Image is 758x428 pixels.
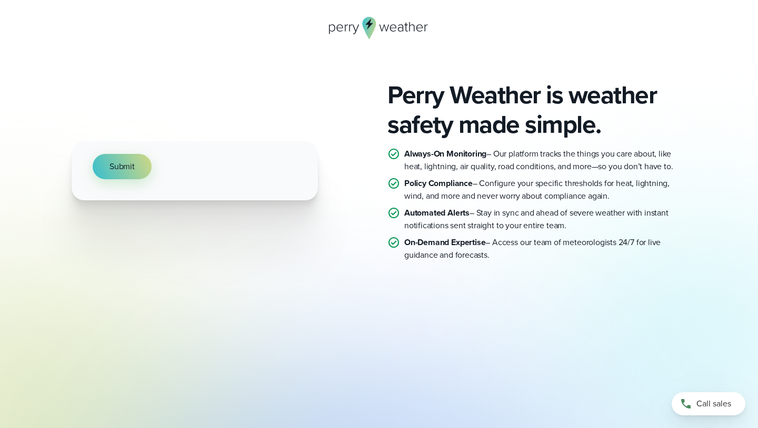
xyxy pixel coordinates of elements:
[404,148,486,160] strong: Always-On Monitoring
[404,236,485,248] strong: On-Demand Expertise
[404,207,686,232] p: – Stay in sync and ahead of severe weather with instant notifications sent straight to your entir...
[404,177,686,202] p: – Configure your specific thresholds for heat, lightning, wind, and more and never worry about co...
[404,236,686,261] p: – Access our team of meteorologists 24/7 for live guidance and forecasts.
[404,207,470,219] strong: Automated Alerts
[109,160,135,173] span: Submit
[404,148,686,173] p: – Our platform tracks the things you care about, like heat, lightning, air quality, road conditio...
[404,177,473,189] strong: Policy Compliance
[93,154,152,179] button: Submit
[696,397,731,410] span: Call sales
[672,392,745,415] a: Call sales
[387,80,686,139] h2: Perry Weather is weather safety made simple.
